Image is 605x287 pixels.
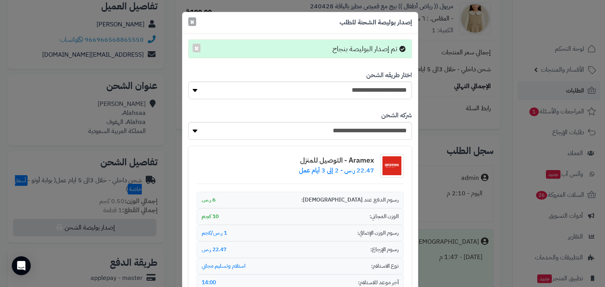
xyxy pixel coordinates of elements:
[371,262,399,270] span: نوع الاستلام:
[358,279,399,287] span: آخر موعد للاستلام:
[12,256,31,275] div: Open Intercom Messenger
[190,16,195,28] span: ×
[366,71,412,80] label: اختار طريقه الشحن
[340,18,412,27] h5: إصدار بوليصة الشحنة للطلب
[202,246,226,254] span: 22.47 ر.س
[188,39,412,58] div: تم إصدار البوليصة بنجاح
[381,111,412,120] label: شركه الشحن
[202,279,216,287] span: 14:00
[202,262,245,270] span: استلام وتسليم مجاني
[299,156,374,164] h4: Aramex - التوصيل للمنزل
[202,213,219,220] span: 10 كجم
[299,166,374,175] p: 22.47 ر.س - 2 إلى 3 أيام عمل
[188,17,196,26] button: Close
[202,229,227,237] span: 1 ر.س/كجم
[370,246,399,254] span: رسوم الإرجاع:
[193,44,200,52] button: ×
[357,229,399,237] span: رسوم الوزن الإضافي:
[380,154,404,178] img: شعار شركة الشحن
[369,213,399,220] span: الوزن المجاني:
[301,196,399,204] span: رسوم الدفع عند [DEMOGRAPHIC_DATA]:
[202,196,215,204] span: 6 ر.س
